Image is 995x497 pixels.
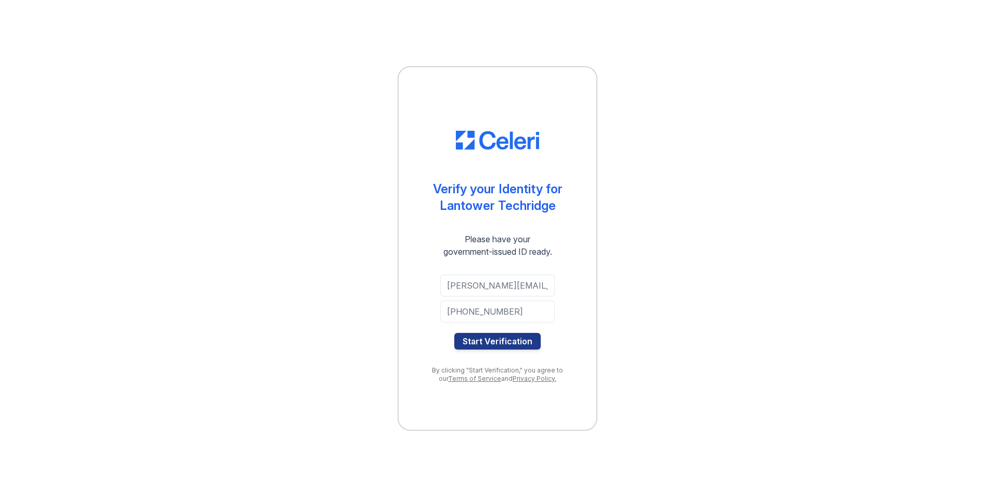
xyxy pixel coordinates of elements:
img: CE_Logo_Blue-a8612792a0a2168367f1c8372b55b34899dd931a85d93a1a3d3e32e68fde9ad4.png [456,131,539,150]
a: Privacy Policy. [513,375,556,382]
input: Email [440,275,555,296]
input: Phone [440,301,555,322]
div: By clicking "Start Verification," you agree to our and [419,366,576,383]
div: Verify your Identity for Lantower Techridge [433,181,563,214]
button: Start Verification [454,333,541,350]
div: Please have your government-issued ID ready. [425,233,571,258]
a: Terms of Service [448,375,501,382]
